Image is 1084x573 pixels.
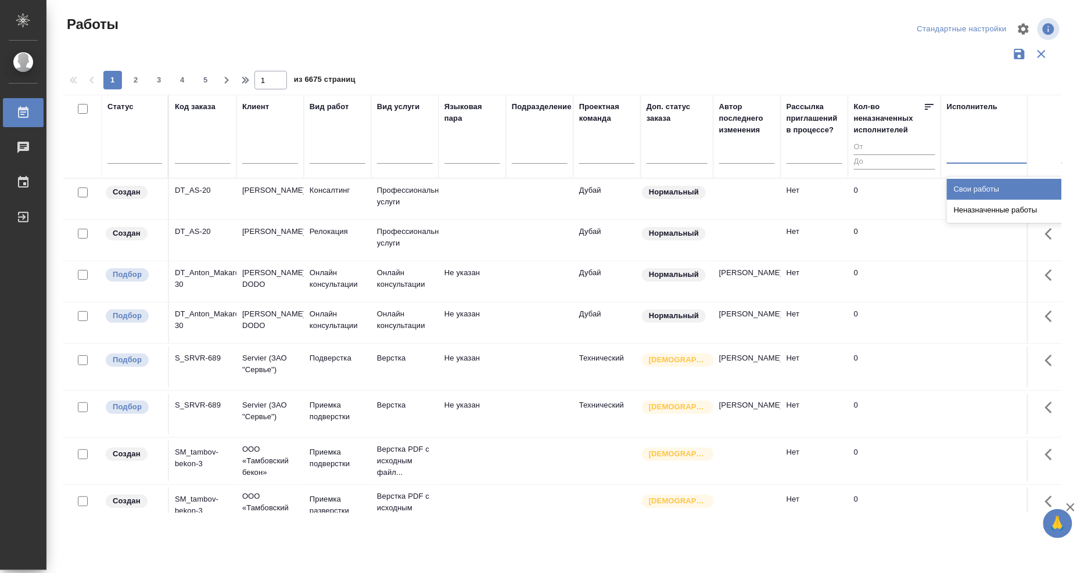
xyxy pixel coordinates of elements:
[439,394,506,434] td: Не указан
[781,394,848,434] td: Нет
[377,444,433,478] p: Верстка PDF с исходным файл...
[787,101,842,136] div: Рассылка приглашений в процессе?
[175,185,231,196] div: DT_AS-20
[649,186,699,198] p: Нормальный
[107,101,134,113] div: Статус
[196,71,215,89] button: 5
[175,267,231,290] div: DT_Anton_Makarov_DODO-30
[173,71,192,89] button: 4
[1038,394,1066,421] button: Здесь прячутся важные кнопки
[242,308,298,331] p: [PERSON_NAME] DODO
[781,441,848,481] td: Нет
[64,15,119,34] span: Работы
[310,267,365,290] p: Онлайн консультации
[150,71,168,89] button: 3
[649,495,707,507] p: [DEMOGRAPHIC_DATA]
[1038,18,1062,40] span: Посмотреть информацию
[649,228,699,239] p: Нормальный
[439,347,506,387] td: Не указан
[854,140,935,155] input: От
[1038,302,1066,330] button: Здесь прячутся важные кнопки
[173,74,192,86] span: 4
[573,302,641,343] td: Дубай
[127,74,145,86] span: 2
[439,302,506,343] td: Не указан
[1048,511,1068,536] span: 🙏
[512,101,572,113] div: Подразделение
[242,491,298,525] p: ООО «Тамбовский бекон»
[310,493,365,517] p: Приемка разверстки
[105,308,162,324] div: Можно подбирать исполнителей
[105,399,162,415] div: Можно подбирать исполнителей
[377,491,433,525] p: Верстка PDF с исходным файл...
[848,302,941,343] td: 0
[310,101,349,113] div: Вид работ
[1038,220,1066,248] button: Здесь прячутся важные кнопки
[848,220,941,261] td: 0
[113,310,142,322] p: Подбор
[713,302,781,343] td: [PERSON_NAME]
[105,267,162,283] div: Можно подбирать исполнителей
[113,354,142,366] p: Подбор
[848,347,941,387] td: 0
[113,495,141,507] p: Создан
[647,101,708,124] div: Доп. статус заказа
[377,185,433,208] p: Профессиональные услуги
[649,269,699,280] p: Нормальный
[175,352,231,364] div: S_SRVR-689
[848,261,941,302] td: 0
[713,261,781,302] td: [PERSON_NAME]
[175,446,231,470] div: SM_tambov-bekon-3
[649,401,707,413] p: [DEMOGRAPHIC_DATA]
[444,101,500,124] div: Языковая пара
[713,394,781,434] td: [PERSON_NAME]
[854,154,935,169] input: До
[175,226,231,237] div: DT_AS-20
[573,261,641,302] td: Дубай
[1043,509,1072,538] button: 🙏
[1010,15,1038,43] span: Настроить таблицу
[1038,441,1066,469] button: Здесь прячутся важные кнопки
[781,302,848,343] td: Нет
[1038,488,1066,516] button: Здесь прячутся важные кнопки
[377,352,433,364] p: Верстка
[713,347,781,387] td: [PERSON_NAME]
[649,310,699,322] p: Нормальный
[105,446,162,462] div: Заказ еще не согласован с клиентом, искать исполнителей рано
[1038,347,1066,374] button: Здесь прячутся важные кнопки
[573,220,641,261] td: Дубай
[439,261,506,302] td: Не указан
[113,228,141,239] p: Создан
[294,73,356,89] span: из 6675 страниц
[242,352,298,376] p: Servier (ЗАО "Сервье")
[573,179,641,219] td: Дубай
[573,347,641,387] td: Технический
[781,220,848,261] td: Нет
[105,493,162,509] div: Заказ еще не согласован с клиентом, искать исполнителей рано
[377,267,433,290] p: Онлайн консультации
[105,352,162,368] div: Можно подбирать исполнителей
[242,399,298,423] p: Servier (ЗАО "Сервье")
[105,226,162,242] div: Заказ еще не согласован с клиентом, искать исполнителей рано
[242,185,298,196] p: [PERSON_NAME]
[848,488,941,528] td: 0
[377,226,433,249] p: Профессиональные услуги
[105,185,162,200] div: Заказ еще не согласован с клиентом, искать исполнителей рано
[573,394,641,434] td: Технический
[113,186,141,198] p: Создан
[127,71,145,89] button: 2
[848,441,941,481] td: 0
[377,399,433,411] p: Верстка
[242,444,298,478] p: ООО «Тамбовский бекон»
[113,401,142,413] p: Подбор
[781,488,848,528] td: Нет
[242,226,298,237] p: [PERSON_NAME]
[848,179,941,219] td: 0
[175,308,231,331] div: DT_Anton_Makarov_DODO-30
[781,179,848,219] td: Нет
[310,226,365,237] p: Релокация
[781,347,848,387] td: Нет
[914,20,1010,38] div: split button
[310,352,365,364] p: Подверстка
[1031,43,1053,65] button: Сбросить фильтры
